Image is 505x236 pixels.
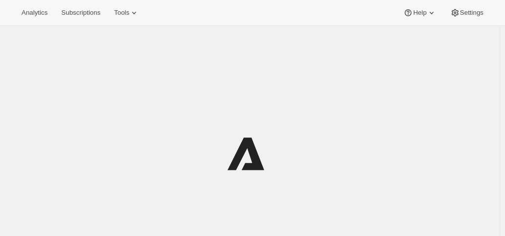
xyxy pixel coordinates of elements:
[55,6,106,20] button: Subscriptions
[397,6,442,20] button: Help
[61,9,100,17] span: Subscriptions
[22,9,47,17] span: Analytics
[413,9,426,17] span: Help
[444,6,489,20] button: Settings
[114,9,129,17] span: Tools
[460,9,483,17] span: Settings
[108,6,145,20] button: Tools
[16,6,53,20] button: Analytics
